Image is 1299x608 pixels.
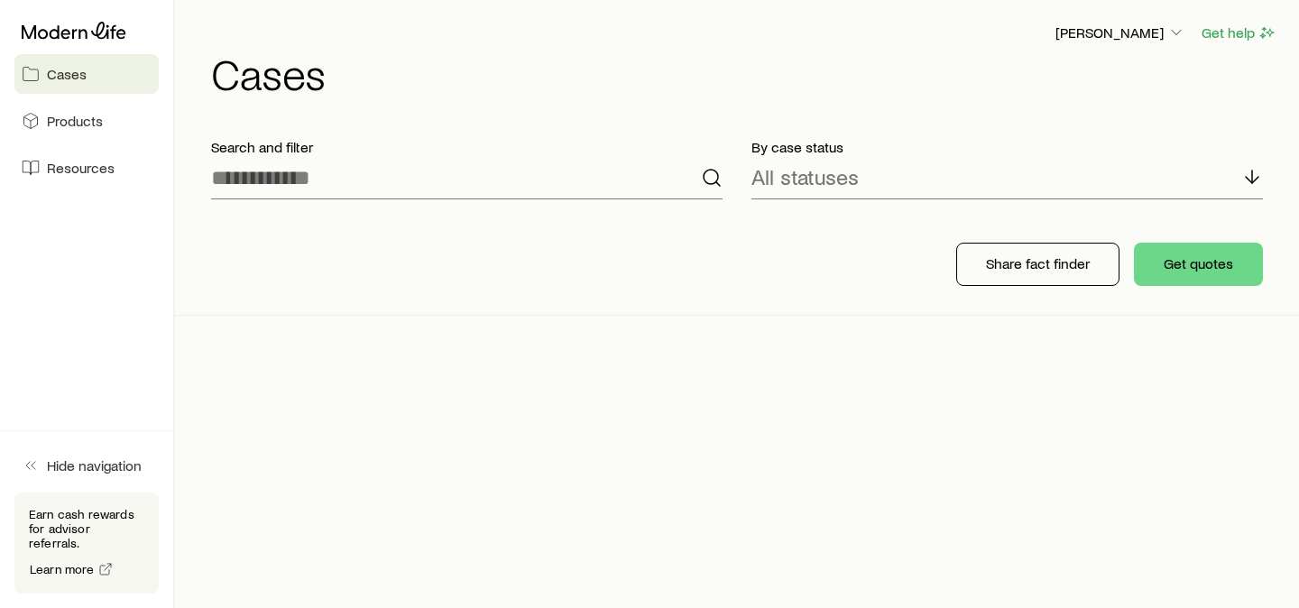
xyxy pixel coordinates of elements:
button: Share fact finder [956,243,1119,286]
p: Share fact finder [986,254,1090,272]
span: Products [47,112,103,130]
div: Earn cash rewards for advisor referrals.Learn more [14,493,159,594]
span: Learn more [30,563,95,576]
button: Hide navigation [14,446,159,485]
p: Earn cash rewards for advisor referrals. [29,507,144,550]
span: Hide navigation [47,456,142,474]
button: Get quotes [1134,243,1263,286]
p: Search and filter [211,138,723,156]
button: [PERSON_NAME] [1055,23,1186,44]
a: Products [14,101,159,141]
a: Cases [14,54,159,94]
h1: Cases [211,51,1277,95]
p: By case status [751,138,1263,156]
p: [PERSON_NAME] [1055,23,1185,41]
button: Get help [1201,23,1277,43]
span: Cases [47,65,87,83]
a: Resources [14,148,159,188]
span: Resources [47,159,115,177]
p: All statuses [751,164,859,189]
